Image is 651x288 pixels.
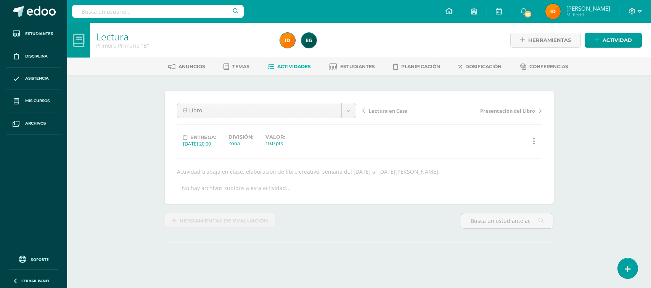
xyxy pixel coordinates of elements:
[280,33,295,48] img: b627009eeb884ee8f26058925bf2c8d6.png
[340,64,375,69] span: Estudiantes
[520,61,568,73] a: Conferencias
[265,134,285,140] label: Valor:
[6,68,61,90] a: Asistencia
[329,61,375,73] a: Estudiantes
[545,4,561,19] img: b627009eeb884ee8f26058925bf2c8d6.png
[465,64,502,69] span: Dosificación
[72,5,244,18] input: Busca un usuario...
[96,30,129,43] a: Lectura
[528,33,571,47] span: Herramientas
[228,134,253,140] label: División:
[223,61,249,73] a: Temas
[585,33,642,48] a: Actividad
[265,140,285,147] div: 10.0 pts
[480,107,535,114] span: Presentación del Libro
[190,134,216,140] span: Entrega:
[369,107,408,114] span: Lectura en Casa
[182,184,291,192] div: No hay archivos subidos a esta actividad...
[25,31,53,37] span: Estudiantes
[183,103,336,118] span: El Libro
[178,64,205,69] span: Anuncios
[21,278,50,283] span: Cerrar panel
[461,213,553,228] input: Busca un estudiante aquí...
[183,140,216,147] div: [DATE] 20:00
[510,33,581,48] a: Herramientas
[25,120,46,126] span: Archivos
[31,257,49,262] span: Soporte
[277,64,311,69] span: Actividades
[180,214,268,228] span: Herramientas de evaluación
[25,98,50,104] span: Mis cursos
[6,45,61,68] a: Disciplina
[529,64,568,69] span: Conferencias
[362,107,452,114] a: Lectura en Casa
[168,61,205,73] a: Anuncios
[228,140,253,147] div: Zona
[524,10,532,18] span: 60
[566,11,610,18] span: Mi Perfil
[174,168,545,175] div: Actividad trabaja en clase, elaboración de libro creativo, semana del [DATE] al [DATE][PERSON_NAME].
[6,112,61,135] a: Archivos
[452,107,542,114] a: Presentación del Libro
[6,23,61,45] a: Estudiantes
[393,61,440,73] a: Planificación
[268,61,311,73] a: Actividades
[603,33,632,47] span: Actividad
[96,31,271,42] h1: Lectura
[6,90,61,112] a: Mis cursos
[232,64,249,69] span: Temas
[301,33,317,48] img: 4615313cb8110bcdf70a3d7bb033b77e.png
[401,64,440,69] span: Planificación
[458,61,502,73] a: Dosificación
[25,53,48,59] span: Disciplina
[177,103,356,118] a: El Libro
[566,5,610,12] span: [PERSON_NAME]
[96,42,271,49] div: Primero Primaria 'B'
[25,75,49,82] span: Asistencia
[9,254,58,264] a: Soporte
